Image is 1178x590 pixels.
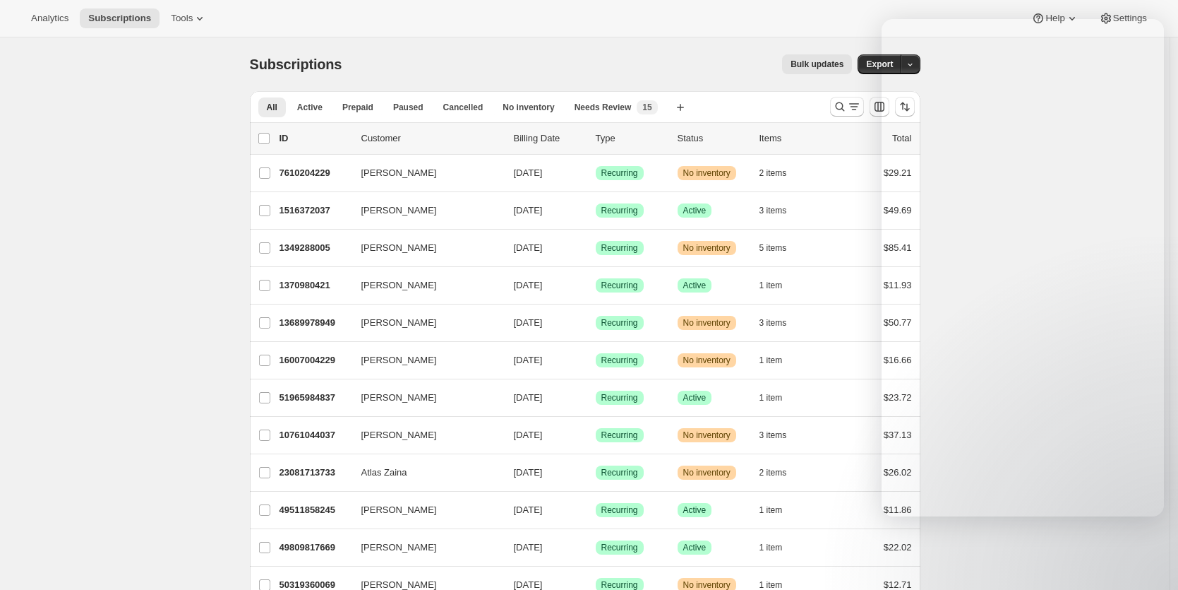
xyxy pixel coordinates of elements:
[353,312,494,334] button: [PERSON_NAME]
[759,542,783,553] span: 1 item
[514,317,543,328] span: [DATE]
[31,13,68,24] span: Analytics
[759,280,783,291] span: 1 item
[353,461,494,484] button: Atlas Zaina
[601,505,638,516] span: Recurring
[280,276,912,295] div: 1370980421[PERSON_NAME][DATE]SuccessRecurringSuccessActive1 item$11.93
[514,579,543,590] span: [DATE]
[280,131,350,146] p: ID
[791,59,843,70] span: Bulk updates
[759,313,803,333] button: 3 items
[683,317,731,329] span: No inventory
[882,19,1164,517] iframe: Intercom live chat
[759,276,798,295] button: 1 item
[759,205,787,216] span: 3 items
[1113,13,1147,24] span: Settings
[683,355,731,366] span: No inventory
[759,238,803,258] button: 5 items
[361,466,407,480] span: Atlas Zaina
[601,355,638,366] span: Recurring
[678,131,748,146] p: Status
[361,131,503,146] p: Customer
[280,316,350,330] p: 13689978949
[683,242,731,254] span: No inventory
[683,430,731,441] span: No inventory
[353,499,494,521] button: [PERSON_NAME]
[361,241,437,255] span: [PERSON_NAME]
[88,13,151,24] span: Subscriptions
[1023,8,1087,28] button: Help
[353,387,494,409] button: [PERSON_NAME]
[514,355,543,365] span: [DATE]
[601,467,638,478] span: Recurring
[353,162,494,184] button: [PERSON_NAME]
[759,167,787,179] span: 2 items
[280,425,912,445] div: 10761044037[PERSON_NAME][DATE]SuccessRecurringWarningNo inventory3 items$37.13
[280,541,350,555] p: 49809817669
[280,238,912,258] div: 1349288005[PERSON_NAME][DATE]SuccessRecurringWarningNo inventory5 items$85.41
[759,392,783,403] span: 1 item
[280,313,912,333] div: 13689978949[PERSON_NAME][DATE]SuccessRecurringWarningNo inventory3 items$50.77
[683,280,707,291] span: Active
[514,242,543,253] span: [DATE]
[782,54,852,74] button: Bulk updates
[870,97,889,117] button: Customize table column order and visibility
[759,163,803,183] button: 2 items
[171,13,193,24] span: Tools
[353,424,494,447] button: [PERSON_NAME]
[759,500,798,520] button: 1 item
[683,467,731,478] span: No inventory
[280,500,912,520] div: 49511858245[PERSON_NAME][DATE]SuccessRecurringSuccessActive1 item$11.86
[361,428,437,442] span: [PERSON_NAME]
[280,278,350,293] p: 1370980421
[361,316,437,330] span: [PERSON_NAME]
[601,280,638,291] span: Recurring
[759,388,798,408] button: 1 item
[514,542,543,553] span: [DATE]
[669,98,692,117] button: Create new view
[514,167,543,178] span: [DATE]
[250,57,342,72] span: Subscriptions
[601,242,638,254] span: Recurring
[830,97,864,117] button: Search and filter results
[759,350,798,370] button: 1 item
[361,503,437,517] span: [PERSON_NAME]
[514,280,543,290] span: [DATE]
[759,467,787,478] span: 2 items
[280,241,350,255] p: 1349288005
[361,203,437,218] span: [PERSON_NAME]
[601,542,638,553] span: Recurring
[759,201,803,220] button: 3 items
[601,167,638,179] span: Recurring
[514,205,543,216] span: [DATE]
[280,201,912,220] div: 1516372037[PERSON_NAME][DATE]SuccessRecurringSuccessActive3 items$49.69
[267,102,277,113] span: All
[759,242,787,254] span: 5 items
[514,505,543,515] span: [DATE]
[759,355,783,366] span: 1 item
[280,353,350,367] p: 16007004229
[353,349,494,372] button: [PERSON_NAME]
[759,425,803,445] button: 3 items
[353,274,494,297] button: [PERSON_NAME]
[514,467,543,478] span: [DATE]
[683,167,731,179] span: No inventory
[514,131,584,146] p: Billing Date
[297,102,323,113] span: Active
[1045,13,1064,24] span: Help
[759,463,803,483] button: 2 items
[601,430,638,441] span: Recurring
[361,166,437,180] span: [PERSON_NAME]
[601,205,638,216] span: Recurring
[683,205,707,216] span: Active
[280,503,350,517] p: 49511858245
[601,392,638,403] span: Recurring
[280,131,912,146] div: IDCustomerBilling DateTypeStatusItemsTotal
[162,8,215,28] button: Tools
[575,102,632,113] span: Needs Review
[23,8,77,28] button: Analytics
[1130,528,1164,562] iframe: Intercom live chat
[280,538,912,557] div: 49809817669[PERSON_NAME][DATE]SuccessRecurringSuccessActive1 item$22.02
[642,102,651,113] span: 15
[759,538,798,557] button: 1 item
